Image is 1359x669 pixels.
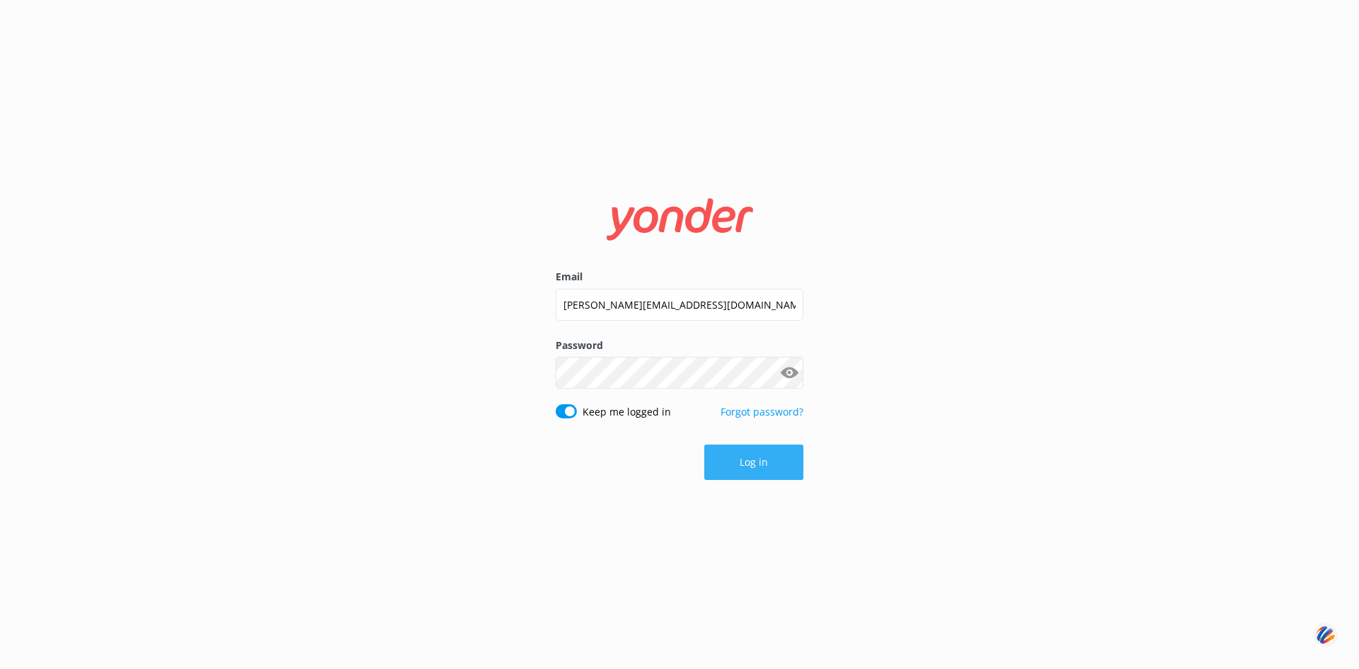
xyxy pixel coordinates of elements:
[704,445,803,480] button: Log in
[583,404,671,420] label: Keep me logged in
[721,405,803,418] a: Forgot password?
[1314,622,1338,648] img: svg+xml;base64,PHN2ZyB3aWR0aD0iNDQiIGhlaWdodD0iNDQiIHZpZXdCb3g9IjAgMCA0NCA0NCIgZmlsbD0ibm9uZSIgeG...
[556,269,803,285] label: Email
[775,359,803,387] button: Show password
[556,338,803,353] label: Password
[556,289,803,321] input: user@emailaddress.com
